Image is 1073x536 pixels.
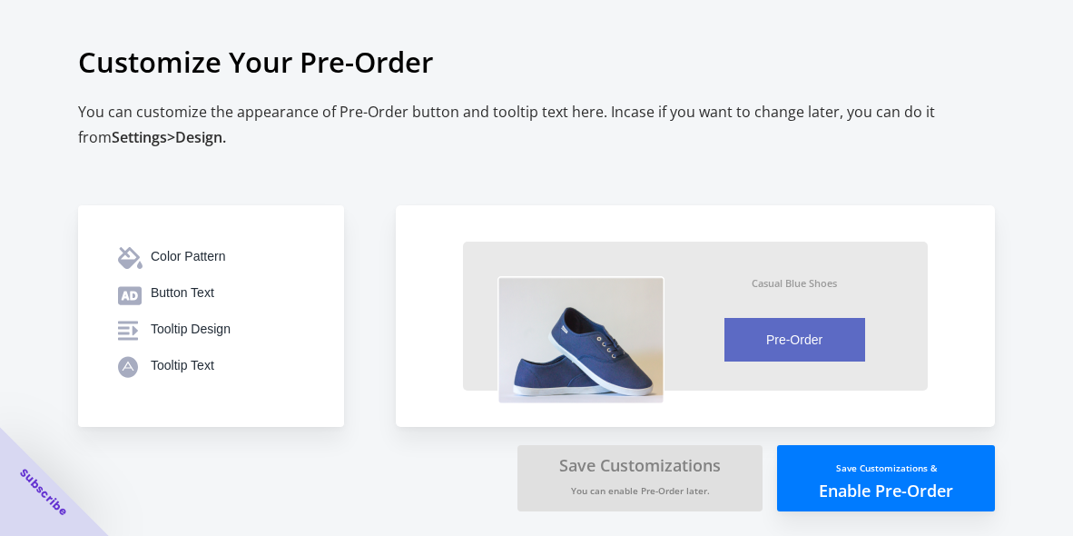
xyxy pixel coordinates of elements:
[151,320,304,338] div: Tooltip Design
[836,462,937,474] small: Save Customizations &
[571,484,710,497] small: You can enable Pre-Order later.
[517,445,763,511] button: Save CustomizationsYou can enable Pre-Order later.
[103,274,319,311] button: Button Text
[151,356,304,374] div: Tooltip Text
[151,247,304,265] div: Color Pattern
[777,445,995,511] button: Save Customizations &Enable Pre-Order
[497,276,664,404] img: vzX7clC.png
[103,311,319,347] button: Tooltip Design
[103,347,319,383] button: Tooltip Text
[151,283,304,302] div: Button Text
[78,99,995,151] h2: You can customize the appearance of Pre-Order button and tooltip text here. Incase if you want to...
[103,238,319,274] button: Color Pattern
[16,465,71,520] span: Subscribe
[724,318,865,362] button: Pre-Order
[112,127,226,147] span: Settings > Design.
[752,276,837,290] div: Casual Blue Shoes
[78,25,995,99] h1: Customize Your Pre-Order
